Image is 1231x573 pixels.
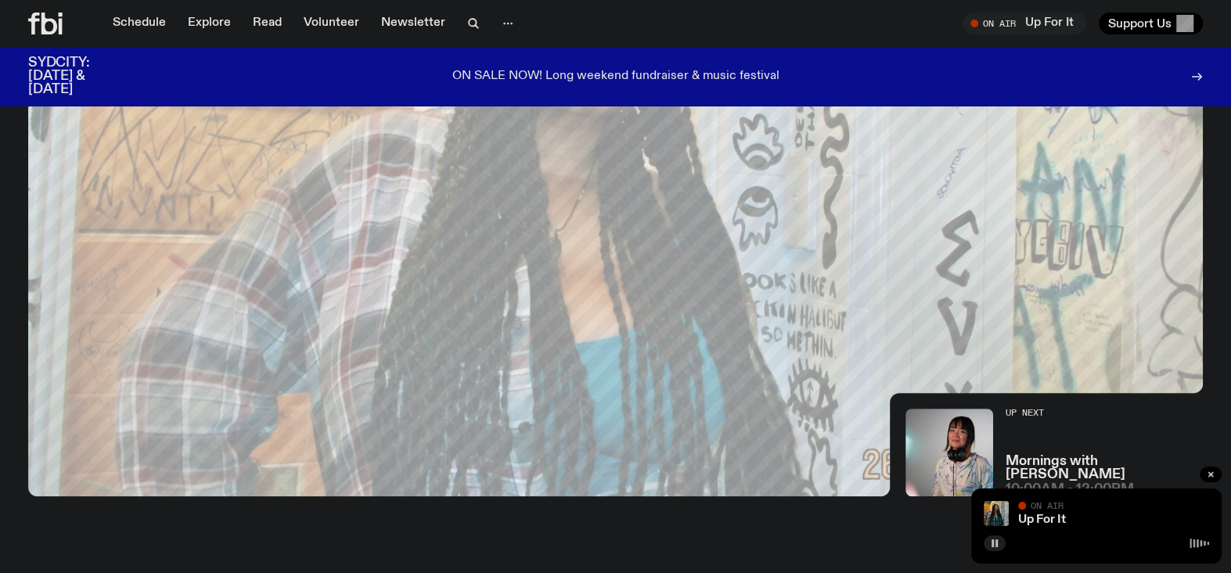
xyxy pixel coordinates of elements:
img: Kana Frazer is smiling at the camera with her head tilted slightly to her left. She wears big bla... [905,409,993,496]
a: Explore [178,13,240,34]
button: On AirUp For It [963,13,1086,34]
span: 10:00am - 12:00pm [1006,483,1134,496]
span: Support Us [1108,16,1172,31]
img: Ify - a Brown Skin girl with black braided twists, looking up to the side with her tongue stickin... [984,501,1009,526]
a: Schedule [103,13,175,34]
a: Newsletter [372,13,455,34]
a: Volunteer [294,13,369,34]
h3: SYDCITY: [DATE] & [DATE] [28,56,128,96]
a: Mornings with [PERSON_NAME] [1006,455,1203,481]
a: Up For It [1018,514,1066,526]
a: Read [243,13,291,34]
button: Support Us [1099,13,1203,34]
h2: Up Next [1006,409,1203,417]
span: On Air [1031,500,1064,510]
p: ON SALE NOW! Long weekend fundraiser & music festival [452,70,779,84]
